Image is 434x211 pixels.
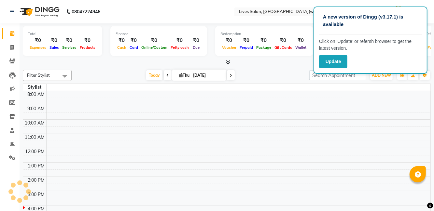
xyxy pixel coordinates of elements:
[128,45,140,50] span: Card
[26,91,46,98] div: 8:00 AM
[27,73,50,78] span: Filter Stylist
[294,37,308,44] div: ₹0
[128,37,140,44] div: ₹0
[372,73,391,78] span: ADD NEW
[28,31,97,37] div: Total
[61,37,78,44] div: ₹0
[220,37,238,44] div: ₹0
[140,37,169,44] div: ₹0
[61,45,78,50] span: Services
[169,45,190,50] span: Petty cash
[273,45,294,50] span: Gift Cards
[17,3,61,21] img: logo
[220,31,308,37] div: Redemption
[24,134,46,141] div: 11:00 AM
[28,45,48,50] span: Expenses
[116,37,128,44] div: ₹0
[72,3,100,21] b: 08047224946
[140,45,169,50] span: Online/Custom
[27,177,46,184] div: 2:00 PM
[146,70,162,80] span: Today
[24,148,46,155] div: 12:00 PM
[294,45,308,50] span: Wallet
[238,37,255,44] div: ₹0
[27,163,46,169] div: 1:00 PM
[273,37,294,44] div: ₹0
[370,71,393,80] button: ADD NEW
[255,45,273,50] span: Package
[27,191,46,198] div: 3:00 PM
[116,45,128,50] span: Cash
[220,45,238,50] span: Voucher
[48,45,61,50] span: Sales
[255,37,273,44] div: ₹0
[238,45,255,50] span: Prepaid
[191,71,224,80] input: 2025-09-04
[191,45,201,50] span: Due
[78,45,97,50] span: Products
[28,37,48,44] div: ₹0
[190,37,202,44] div: ₹0
[169,37,190,44] div: ₹0
[319,38,422,52] p: Click on ‘Update’ or refersh browser to get the latest version.
[48,37,61,44] div: ₹0
[116,31,202,37] div: Finance
[393,6,404,17] img: Admin
[319,55,347,68] button: Update
[309,70,366,80] input: Search Appointment
[23,84,46,91] div: Stylist
[177,73,191,78] span: Thu
[323,13,418,28] p: A new version of Dingg (v3.17.1) is available
[26,105,46,112] div: 9:00 AM
[78,37,97,44] div: ₹0
[24,120,46,126] div: 10:00 AM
